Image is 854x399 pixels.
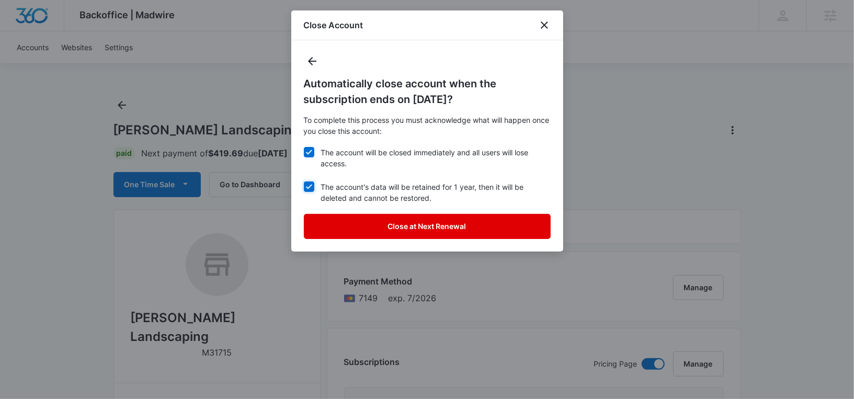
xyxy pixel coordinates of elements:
[304,147,551,169] label: The account will be closed immediately and all users will lose access.
[304,76,551,107] h5: Automatically close account when the subscription ends on [DATE]?
[304,19,363,31] h1: Close Account
[538,19,551,31] button: close
[304,214,551,239] button: Close at Next Renewal
[304,115,551,136] p: To complete this process you must acknowledge what will happen once you close this account:
[304,181,551,203] label: The account's data will be retained for 1 year, then it will be deleted and cannot be restored.
[304,53,321,70] button: Back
